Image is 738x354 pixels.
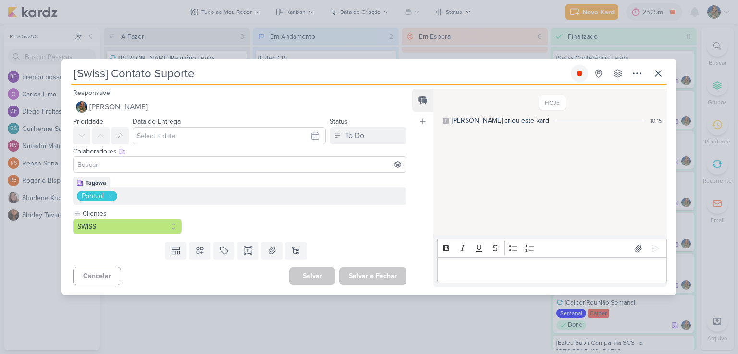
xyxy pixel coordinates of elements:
div: Tagawa [86,178,106,187]
input: Kard Sem Título [71,65,569,82]
label: Prioridade [73,118,103,126]
div: Colaboradores [73,146,406,156]
label: Clientes [82,209,182,219]
label: Status [330,118,348,126]
label: Data de Entrega [133,118,181,126]
label: Responsável [73,89,111,97]
div: Editor toolbar [437,239,667,258]
input: Buscar [75,159,404,170]
button: [PERSON_NAME] [73,98,406,116]
input: Select a date [133,127,326,144]
img: Isabella Gutierres [76,101,87,113]
div: [PERSON_NAME] criou este kard [452,116,549,126]
div: Parar relógio [576,70,583,77]
div: Editor editing area: main [437,257,667,283]
button: SWISS [73,219,182,234]
button: To Do [330,127,406,144]
button: Cancelar [73,267,121,285]
div: Pontual [82,191,104,201]
span: [PERSON_NAME] [89,101,148,113]
div: To Do [345,130,364,142]
div: 10:15 [650,117,662,125]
